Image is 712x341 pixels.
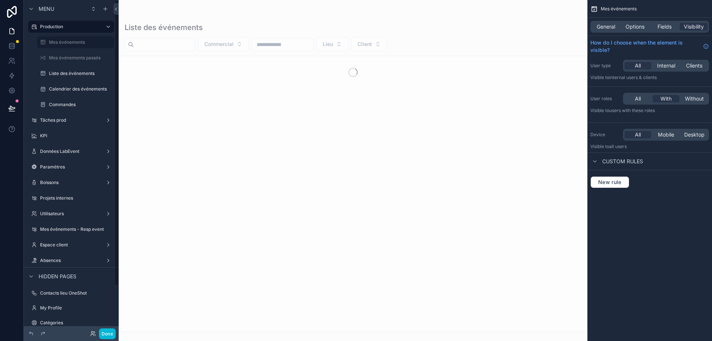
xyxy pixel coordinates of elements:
[597,23,615,30] span: General
[28,114,114,126] a: Tâches prod
[49,102,113,108] label: Commandes
[28,161,114,173] a: Paramètres
[657,23,672,30] span: Fields
[39,273,76,280] span: Hidden pages
[609,75,657,80] span: Internal users & clients
[590,63,620,69] label: User type
[602,158,643,165] span: Custom rules
[590,96,620,102] label: User roles
[609,144,627,149] span: all users
[28,192,114,204] a: Projets internes
[40,211,102,217] label: Utilisateurs
[684,23,704,30] span: Visibility
[686,62,702,69] span: Clients
[40,195,113,201] label: Projets internes
[37,83,114,95] a: Calendrier des événements
[49,71,113,76] label: Liste des événements
[28,239,114,251] a: Espace client
[626,23,645,30] span: Options
[40,148,102,154] label: Données LabEvent
[28,208,114,220] a: Utilisateurs
[685,95,704,102] span: Without
[590,176,629,188] button: New rule
[40,242,102,248] label: Espace client
[99,328,116,339] button: Done
[601,6,637,12] span: Mes événements
[635,95,641,102] span: All
[40,290,113,296] label: Contacts lieu OneShot
[49,39,110,45] label: Mes événements
[37,68,114,79] a: Liste des événements
[658,131,674,138] span: Mobile
[28,145,114,157] a: Données LabEvent
[635,131,641,138] span: All
[635,62,641,69] span: All
[37,99,114,111] a: Commandes
[590,75,709,81] p: Visible to
[28,130,114,142] a: KPI
[28,177,114,188] a: Boissons
[49,55,113,61] label: Mes événements passés
[590,39,700,54] span: How do I choose when the element is visible?
[657,62,675,69] span: Internal
[590,39,709,54] a: How do I choose when the element is visible?
[40,133,113,139] label: KPI
[590,144,709,150] p: Visible to
[28,255,114,266] a: Absences
[40,226,113,232] label: Mes événements - Resp event
[590,108,709,114] p: Visible to
[28,317,114,329] a: Catégories
[37,36,114,48] a: Mes événements
[40,180,102,186] label: Boissons
[28,287,114,299] a: Contacts lieu OneShot
[49,86,113,92] label: Calendrier des événements
[40,117,102,123] label: Tâches prod
[28,21,114,33] a: Production
[684,131,705,138] span: Desktop
[660,95,672,102] span: With
[37,52,114,64] a: Mes événements passés
[609,108,655,113] span: Users with these roles
[39,5,54,13] span: Menu
[40,258,102,263] label: Absences
[40,24,99,30] label: Production
[40,164,102,170] label: Paramètres
[595,179,624,186] span: New rule
[40,320,113,326] label: Catégories
[28,223,114,235] a: Mes événements - Resp event
[40,305,113,311] label: My Profile
[590,132,620,138] label: Device
[28,302,114,314] a: My Profile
